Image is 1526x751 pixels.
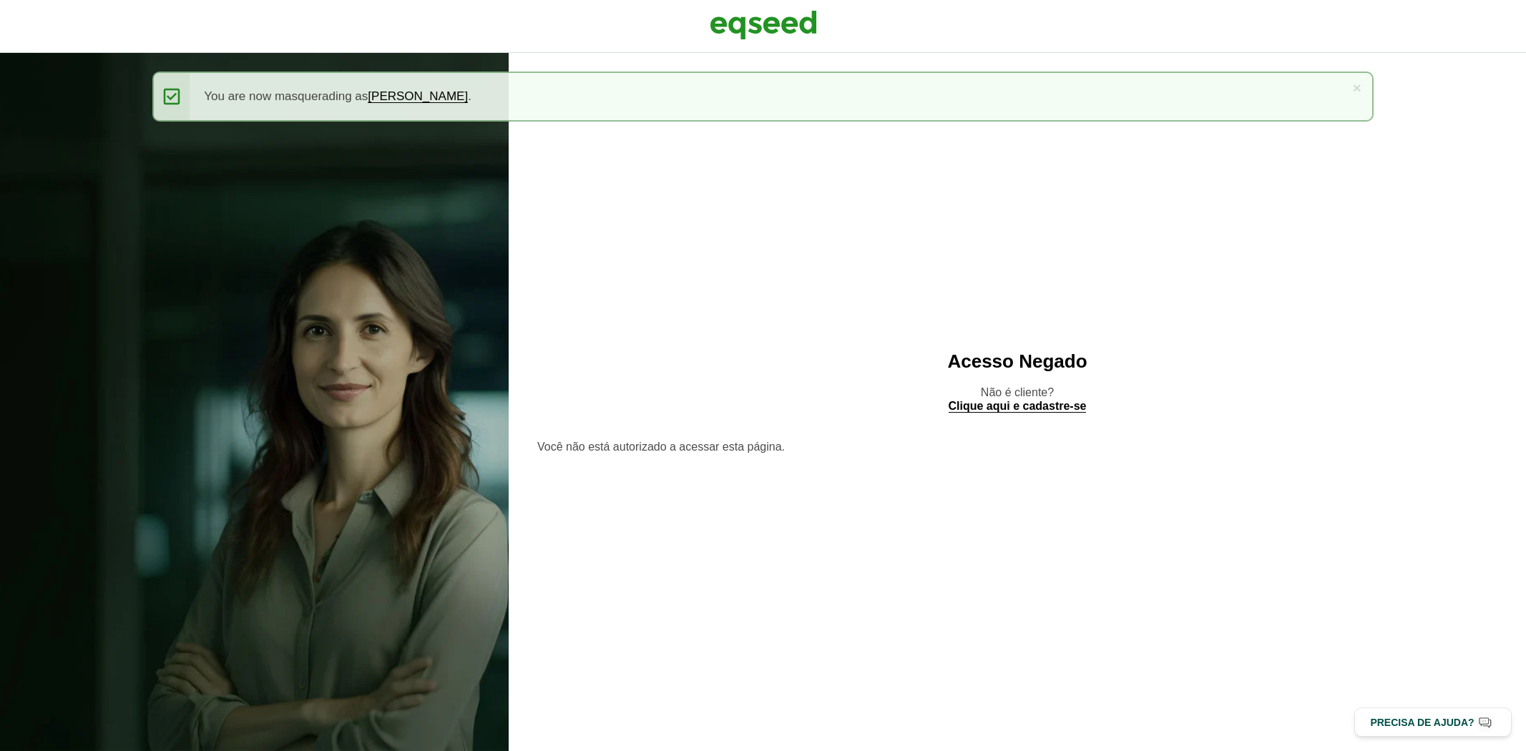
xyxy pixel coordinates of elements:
[949,401,1087,413] a: Clique aqui e cadastre-se
[537,351,1497,372] h2: Acesso Negado
[537,441,1497,453] section: Você não está autorizado a acessar esta página.
[152,72,1373,122] div: You are now masquerading as .
[537,386,1497,413] p: Não é cliente?
[710,7,817,43] img: EqSeed Logo
[1352,80,1361,95] a: ×
[368,90,468,103] a: [PERSON_NAME]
